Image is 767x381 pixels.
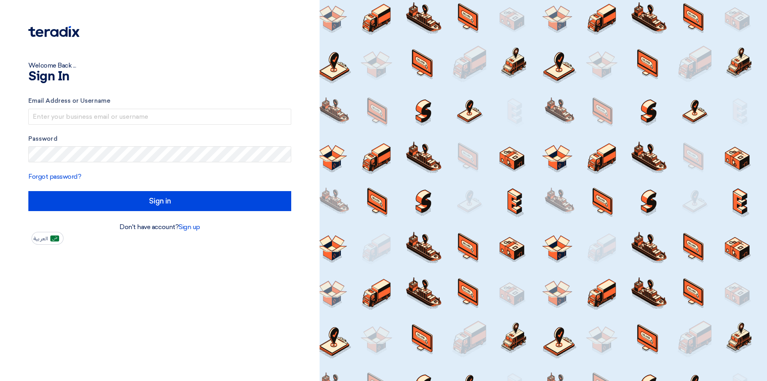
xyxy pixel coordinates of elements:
div: Don't have account? [28,222,291,232]
label: Password [28,134,291,144]
label: Email Address or Username [28,96,291,106]
img: ar-AR.png [50,235,59,241]
span: العربية [34,236,48,241]
input: Enter your business email or username [28,109,291,125]
h1: Sign In [28,70,291,83]
input: Sign in [28,191,291,211]
a: Sign up [179,223,200,231]
button: العربية [32,232,64,245]
div: Welcome Back ... [28,61,291,70]
img: Teradix logo [28,26,79,37]
a: Forgot password? [28,173,81,180]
